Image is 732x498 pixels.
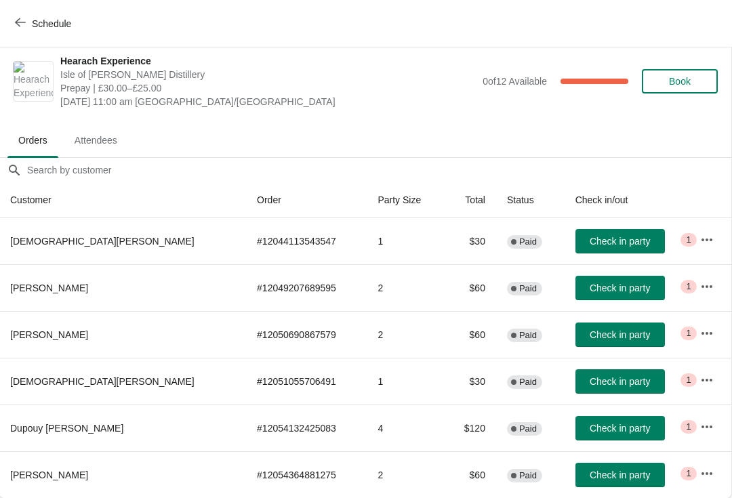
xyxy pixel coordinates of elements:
td: 1 [367,358,445,404]
input: Search by customer [26,158,731,182]
span: Attendees [64,128,128,152]
span: Check in party [590,329,650,340]
span: 1 [686,421,691,432]
td: # 12054132425083 [246,404,367,451]
td: $30 [445,358,496,404]
span: Orders [7,128,58,152]
span: Dupouy [PERSON_NAME] [10,423,123,434]
button: Check in party [575,323,665,347]
td: 2 [367,311,445,358]
th: Total [445,182,496,218]
button: Schedule [7,12,82,36]
button: Check in party [575,463,665,487]
button: Check in party [575,229,665,253]
span: Paid [519,330,537,341]
th: Check in/out [565,182,689,218]
span: Paid [519,377,537,388]
th: Status [496,182,565,218]
button: Check in party [575,416,665,440]
span: Book [669,76,691,87]
td: # 12044113543547 [246,218,367,264]
td: 2 [367,264,445,311]
button: Check in party [575,276,665,300]
td: 4 [367,404,445,451]
td: $60 [445,451,496,498]
span: [PERSON_NAME] [10,283,88,293]
td: $120 [445,404,496,451]
span: Check in party [590,236,650,247]
td: # 12051055706491 [246,358,367,404]
td: $60 [445,311,496,358]
span: Paid [519,470,537,481]
span: Paid [519,236,537,247]
span: Schedule [32,18,71,29]
span: Prepay | £30.00–£25.00 [60,81,476,95]
span: [DEMOGRAPHIC_DATA][PERSON_NAME] [10,376,195,387]
span: Check in party [590,283,650,293]
span: Paid [519,283,537,294]
span: Hearach Experience [60,54,476,68]
th: Party Size [367,182,445,218]
span: 1 [686,328,691,339]
span: [PERSON_NAME] [10,329,88,340]
td: # 12054364881275 [246,451,367,498]
span: 0 of 12 Available [483,76,547,87]
span: [DATE] 11:00 am [GEOGRAPHIC_DATA]/[GEOGRAPHIC_DATA] [60,95,476,108]
button: Book [642,69,718,94]
span: Check in party [590,376,650,387]
span: Paid [519,423,537,434]
td: # 12050690867579 [246,311,367,358]
span: 1 [686,281,691,292]
span: Check in party [590,423,650,434]
img: Hearach Experience [14,62,53,101]
button: Check in party [575,369,665,394]
span: 1 [686,375,691,386]
td: 2 [367,451,445,498]
td: # 12049207689595 [246,264,367,311]
td: $60 [445,264,496,311]
span: [PERSON_NAME] [10,470,88,480]
span: Isle of [PERSON_NAME] Distillery [60,68,476,81]
span: 1 [686,468,691,479]
th: Order [246,182,367,218]
td: 1 [367,218,445,264]
span: 1 [686,234,691,245]
span: Check in party [590,470,650,480]
span: [DEMOGRAPHIC_DATA][PERSON_NAME] [10,236,195,247]
td: $30 [445,218,496,264]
